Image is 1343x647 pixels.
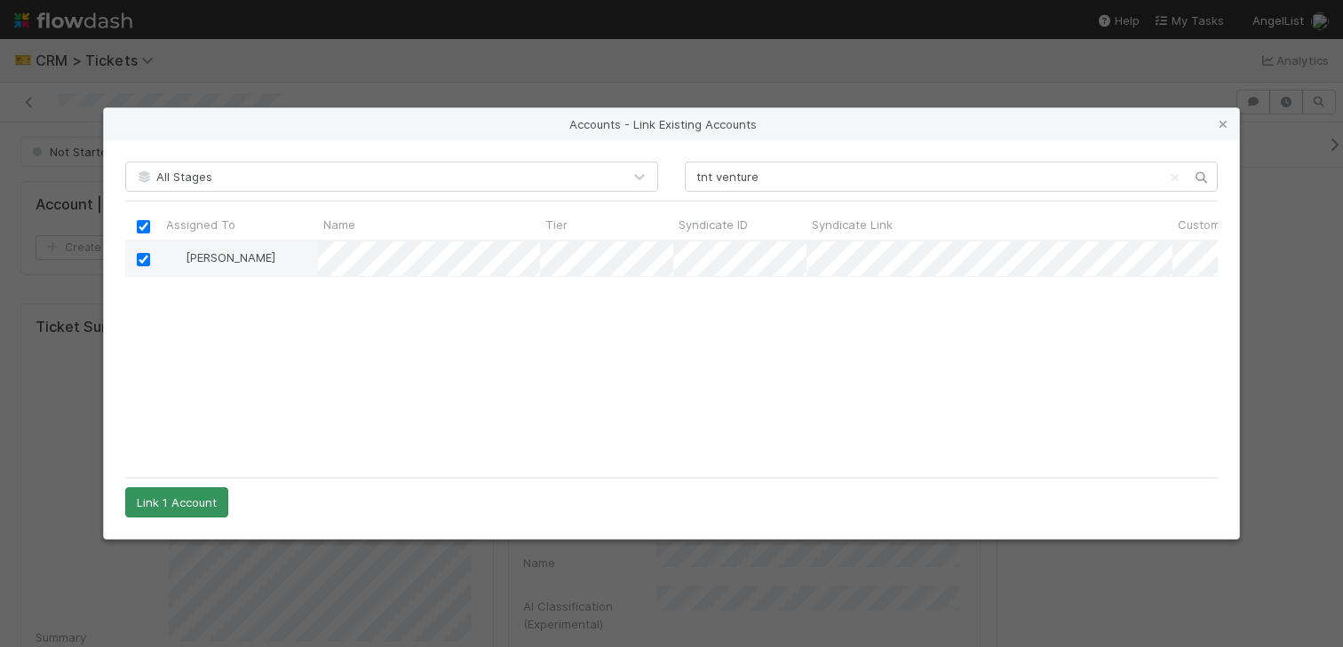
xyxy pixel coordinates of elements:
[137,253,150,266] input: Toggle Row Selected
[186,250,275,264] span: [PERSON_NAME]
[104,108,1239,140] div: Accounts - Link Existing Accounts
[323,216,355,233] span: Name
[168,249,275,266] div: [PERSON_NAME]
[1178,216,1268,233] span: Customer Name
[679,216,748,233] span: Syndicate ID
[1166,163,1184,192] button: Clear search
[169,250,183,264] img: avatar_6cb813a7-f212-4ca3-9382-463c76e0b247.png
[137,220,150,233] input: Toggle All Rows Selected
[812,216,893,233] span: Syndicate Link
[545,216,568,233] span: Tier
[685,162,1218,192] input: Search
[135,170,212,184] span: All Stages
[166,216,235,233] span: Assigned To
[125,487,228,517] button: Link 1 Account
